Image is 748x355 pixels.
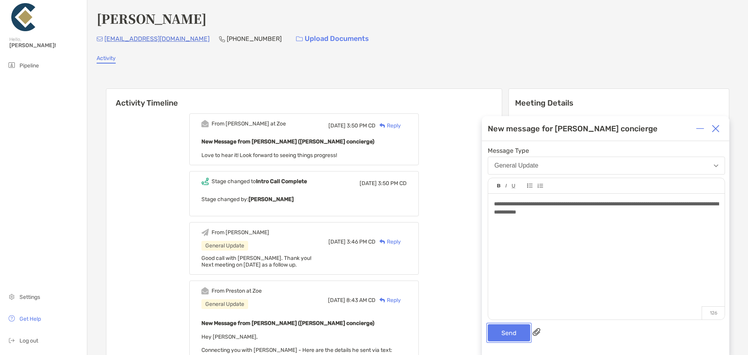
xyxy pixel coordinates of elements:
[7,336,16,345] img: logout icon
[488,147,725,154] span: Message Type
[104,34,210,44] p: [EMAIL_ADDRESS][DOMAIN_NAME]
[488,157,725,175] button: General Update
[97,9,206,27] h4: [PERSON_NAME]
[379,239,385,244] img: Reply icon
[714,164,718,167] img: Open dropdown arrow
[512,184,515,188] img: Editor control icon
[19,62,39,69] span: Pipeline
[212,178,307,185] div: Stage changed to
[505,184,507,188] img: Editor control icon
[97,55,116,64] a: Activity
[702,306,725,320] p: 126
[201,229,209,236] img: Event icon
[256,178,307,185] b: Intro Call Complete
[328,238,346,245] span: [DATE]
[488,124,658,133] div: New message for [PERSON_NAME] concierge
[201,120,209,127] img: Event icon
[347,122,376,129] span: 3:50 PM CD
[376,122,401,130] div: Reply
[19,294,40,300] span: Settings
[9,3,37,31] img: Zoe Logo
[533,328,540,336] img: paperclip attachments
[249,196,294,203] b: [PERSON_NAME]
[219,36,225,42] img: Phone Icon
[379,123,385,128] img: Reply icon
[291,30,374,47] a: Upload Documents
[201,138,374,145] b: New Message from [PERSON_NAME] ([PERSON_NAME] concierge)
[328,297,345,304] span: [DATE]
[106,89,502,108] h6: Activity Timeline
[7,292,16,301] img: settings icon
[527,184,533,188] img: Editor control icon
[347,238,376,245] span: 3:46 PM CD
[201,152,337,159] span: Love to hear it! Look forward to seeing things progress!
[201,255,311,268] span: Good call with [PERSON_NAME]. Thank you! Next meeting on [DATE] as a follow up.
[537,184,543,188] img: Editor control icon
[201,241,248,251] div: General Update
[328,122,346,129] span: [DATE]
[360,180,377,187] span: [DATE]
[227,34,282,44] p: [PHONE_NUMBER]
[212,229,269,236] div: From [PERSON_NAME]
[712,125,720,132] img: Close
[201,287,209,295] img: Event icon
[515,98,723,108] p: Meeting Details
[19,337,38,344] span: Log out
[497,184,501,188] img: Editor control icon
[19,316,41,322] span: Get Help
[378,180,407,187] span: 3:50 PM CD
[488,324,530,341] button: Send
[201,299,248,309] div: General Update
[696,125,704,132] img: Expand or collapse
[346,297,376,304] span: 8:43 AM CD
[379,298,385,303] img: Reply icon
[212,120,286,127] div: From [PERSON_NAME] at Zoe
[201,178,209,185] img: Event icon
[97,37,103,41] img: Email Icon
[201,320,374,327] b: New Message from [PERSON_NAME] ([PERSON_NAME] concierge)
[9,42,82,49] span: [PERSON_NAME]!
[201,194,407,204] p: Stage changed by:
[212,288,262,294] div: From Preston at Zoe
[7,314,16,323] img: get-help icon
[7,60,16,70] img: pipeline icon
[494,162,538,169] div: General Update
[296,36,303,42] img: button icon
[376,296,401,304] div: Reply
[376,238,401,246] div: Reply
